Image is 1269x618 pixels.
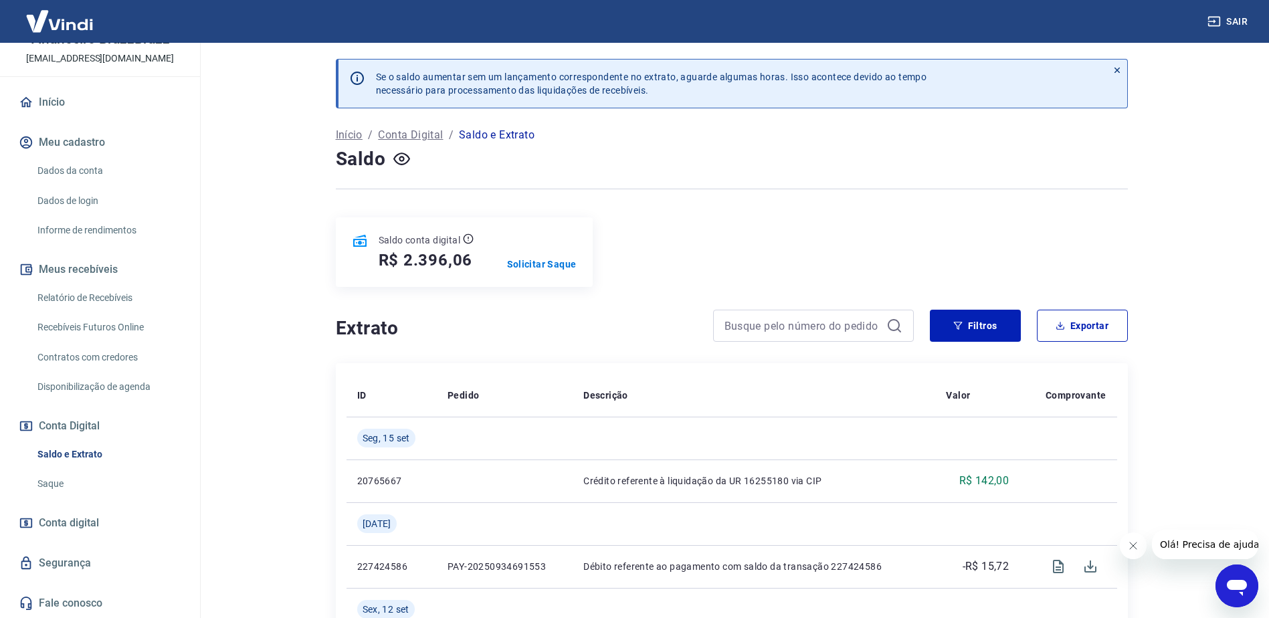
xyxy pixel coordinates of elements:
[368,127,373,143] p: /
[16,411,184,441] button: Conta Digital
[32,217,184,244] a: Informe de rendimentos
[724,316,881,336] input: Busque pelo número do pedido
[32,284,184,312] a: Relatório de Recebíveis
[16,1,103,41] img: Vindi
[1074,550,1106,583] span: Download
[32,373,184,401] a: Disponibilização de agenda
[16,88,184,117] a: Início
[31,32,170,46] p: Financeiro BrazzBrazz
[16,255,184,284] button: Meus recebíveis
[959,473,1009,489] p: R$ 142,00
[1042,550,1074,583] span: Visualizar
[32,157,184,185] a: Dados da conta
[1037,310,1128,342] button: Exportar
[946,389,970,402] p: Valor
[39,514,99,532] span: Conta digital
[448,560,562,573] p: PAY-20250934691553
[583,474,924,488] p: Crédito referente à liquidação da UR 16255180 via CIP
[448,389,479,402] p: Pedido
[1120,532,1147,559] iframe: Fechar mensagem
[1205,9,1253,34] button: Sair
[32,470,184,498] a: Saque
[32,314,184,341] a: Recebíveis Futuros Online
[8,9,112,20] span: Olá! Precisa de ajuda?
[963,558,1009,575] p: -R$ 15,72
[376,70,927,97] p: Se o saldo aumentar sem um lançamento correspondente no extrato, aguarde algumas horas. Isso acon...
[16,548,184,578] a: Segurança
[507,257,577,271] a: Solicitar Saque
[16,508,184,538] a: Conta digital
[583,389,628,402] p: Descrição
[379,249,473,271] h5: R$ 2.396,06
[1046,389,1106,402] p: Comprovante
[378,127,443,143] a: Conta Digital
[32,441,184,468] a: Saldo e Extrato
[363,603,409,616] span: Sex, 12 set
[336,315,697,342] h4: Extrato
[583,560,924,573] p: Débito referente ao pagamento com saldo da transação 227424586
[1215,564,1258,607] iframe: Botão para abrir a janela de mensagens
[930,310,1021,342] button: Filtros
[363,431,410,445] span: Seg, 15 set
[32,344,184,371] a: Contratos com credores
[16,128,184,157] button: Meu cadastro
[1152,530,1258,559] iframe: Mensagem da empresa
[363,517,391,530] span: [DATE]
[336,146,386,173] h4: Saldo
[379,233,461,247] p: Saldo conta digital
[16,589,184,618] a: Fale conosco
[449,127,454,143] p: /
[336,127,363,143] a: Início
[357,474,426,488] p: 20765667
[357,560,426,573] p: 227424586
[357,389,367,402] p: ID
[32,187,184,215] a: Dados de login
[26,51,174,66] p: [EMAIL_ADDRESS][DOMAIN_NAME]
[459,127,534,143] p: Saldo e Extrato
